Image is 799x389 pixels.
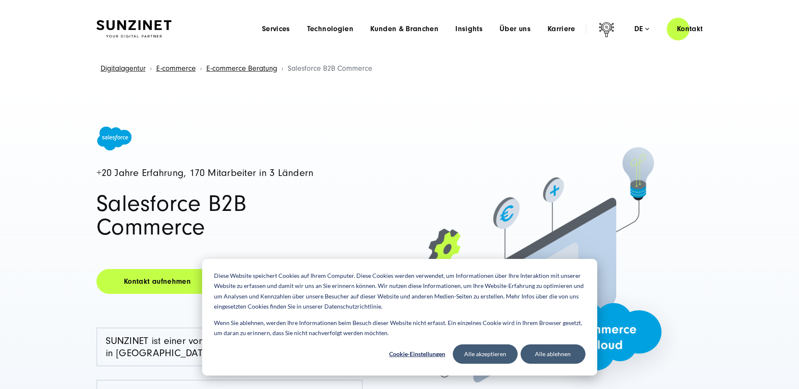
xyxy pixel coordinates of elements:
a: Kontakt [667,17,713,41]
a: Digitalagentur [101,64,146,73]
a: Insights [455,25,483,33]
img: SUNZINET Full Service Digital Agentur [96,20,171,38]
button: Alle akzeptieren [453,344,518,364]
div: de [634,25,649,33]
h4: +20 Jahre Erfahrung, 170 Mitarbeiter in 3 Ländern [96,168,363,179]
h1: Salesforce B2B Commerce [96,192,363,239]
button: Cookie-Einstellungen [385,344,450,364]
a: Technologien [307,25,353,33]
a: Services [262,25,290,33]
p: Wenn Sie ablehnen, werden Ihre Informationen beim Besuch dieser Website nicht erfasst. Ein einzel... [214,318,585,338]
a: Über uns [500,25,531,33]
a: SUNZINET ist einer von 7 Salesforce-Lizenzhändlern in [GEOGRAPHIC_DATA] [97,328,362,365]
a: Kontakt aufnehmen [96,269,219,294]
a: E-commerce [156,64,196,73]
a: Kunden & Branchen [370,25,438,33]
img: Salesforce Logo - Salesforce Partner Agentur SUNZINET [96,126,132,151]
div: Cookie banner [202,259,597,376]
button: Alle ablehnen [521,344,585,364]
a: Karriere [548,25,575,33]
p: Diese Website speichert Cookies auf Ihrem Computer. Diese Cookies werden verwendet, um Informatio... [214,271,585,312]
a: E-commerce Beratung [206,64,277,73]
span: Salesforce B2B Commerce [288,64,372,73]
